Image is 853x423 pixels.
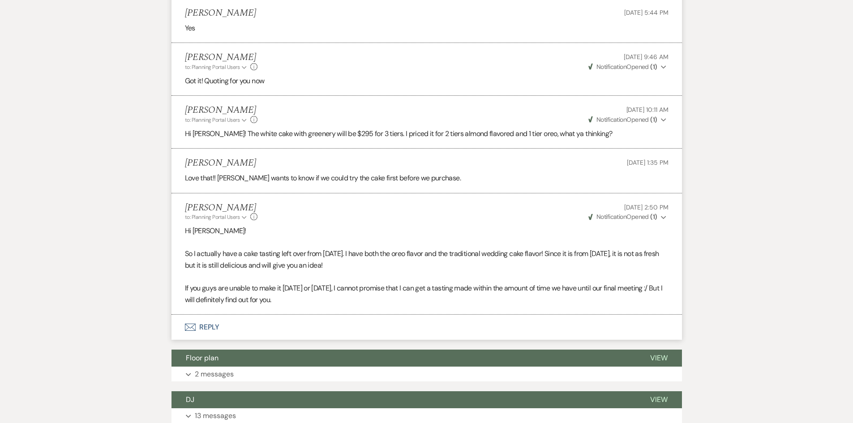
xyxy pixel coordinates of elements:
[171,315,682,340] button: Reply
[185,75,669,87] p: Got it! Quoting for you now
[650,213,657,221] strong: ( 1 )
[185,22,669,34] p: Yes
[185,128,669,140] p: Hi [PERSON_NAME]! The white cake with greenery will be $295 for 3 tiers. I priced it for 2 tiers ...
[624,53,668,61] span: [DATE] 9:46 AM
[185,63,249,71] button: to: Planning Portal Users
[186,395,194,404] span: DJ
[587,115,669,124] button: NotificationOpened (1)
[171,367,682,382] button: 2 messages
[596,63,626,71] span: Notification
[185,202,258,214] h5: [PERSON_NAME]
[185,248,669,271] p: So I actually have a cake tasting left over from [DATE]. I have both the oreo flavor and the trad...
[185,52,258,63] h5: [PERSON_NAME]
[185,213,249,221] button: to: Planning Portal Users
[185,214,240,221] span: to: Planning Portal Users
[185,116,249,124] button: to: Planning Portal Users
[185,282,669,305] p: If you guys are unable to make it [DATE] or [DATE], I cannot promise that I can get a tasting mad...
[185,105,258,116] h5: [PERSON_NAME]
[588,115,657,124] span: Opened
[650,395,668,404] span: View
[650,353,668,363] span: View
[636,391,682,408] button: View
[185,225,669,237] p: Hi [PERSON_NAME]!
[624,9,668,17] span: [DATE] 5:44 PM
[588,213,657,221] span: Opened
[185,172,669,184] p: Love that!! [PERSON_NAME] wants to know if we could try the cake first before we purchase.
[195,410,236,422] p: 13 messages
[588,63,657,71] span: Opened
[596,115,626,124] span: Notification
[624,203,668,211] span: [DATE] 2:50 PM
[596,213,626,221] span: Notification
[185,64,240,71] span: to: Planning Portal Users
[171,391,636,408] button: DJ
[185,8,256,19] h5: [PERSON_NAME]
[195,368,234,380] p: 2 messages
[626,106,669,114] span: [DATE] 10:11 AM
[186,353,219,363] span: Floor plan
[587,212,669,222] button: NotificationOpened (1)
[171,350,636,367] button: Floor plan
[587,62,669,72] button: NotificationOpened (1)
[650,115,657,124] strong: ( 1 )
[185,158,256,169] h5: [PERSON_NAME]
[627,158,668,167] span: [DATE] 1:35 PM
[650,63,657,71] strong: ( 1 )
[636,350,682,367] button: View
[185,116,240,124] span: to: Planning Portal Users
